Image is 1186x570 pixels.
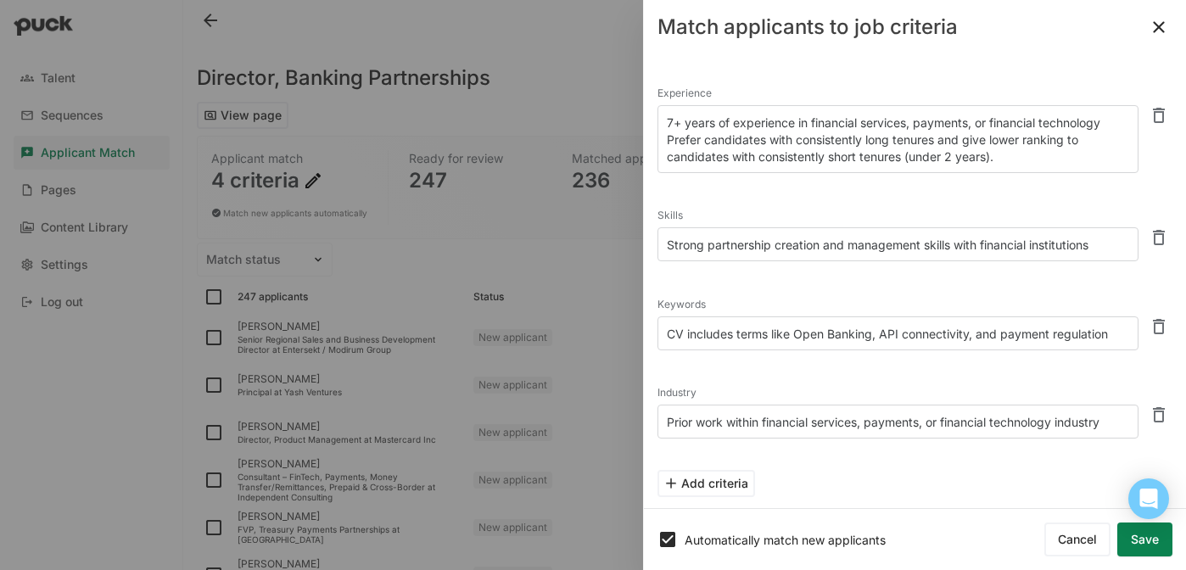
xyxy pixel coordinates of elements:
[685,533,1044,547] div: Automatically match new applicants
[657,316,1138,350] textarea: CV includes terms like Open Banking, API connectivity, and payment regulation
[1117,522,1172,556] button: Save
[1044,522,1110,556] button: Cancel
[657,293,1138,316] div: Keywords
[657,81,1138,105] div: Experience
[657,405,1138,439] textarea: Prior work within financial services, payments, or financial technology industry
[657,17,958,37] div: Match applicants to job criteria
[657,105,1138,173] textarea: 7+ years of experience in financial services, payments, or financial technology Prefer candidates...
[657,204,1138,227] div: Skills
[657,470,755,497] button: Add criteria
[657,381,1138,405] div: Industry
[657,227,1138,261] textarea: Strong partnership creation and management skills with financial institutions
[1128,478,1169,519] div: Open Intercom Messenger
